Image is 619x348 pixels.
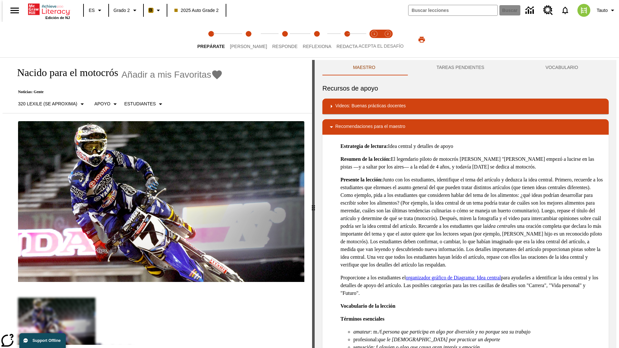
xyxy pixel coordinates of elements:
[86,5,106,16] button: Lenguaje: ES, Selecciona un idioma
[5,1,24,20] button: Abrir el menú lateral
[322,83,609,93] h6: Recursos de apoyo
[3,60,312,345] div: reading
[298,22,337,57] button: Reflexiona step 4 of 5
[19,333,66,348] button: Support Offline
[33,338,61,343] span: Support Offline
[230,44,267,49] span: [PERSON_NAME]
[89,7,95,14] span: ES
[124,101,156,107] p: Estudiantes
[122,70,211,80] span: Añadir a mis Favoritas
[383,329,530,334] em: persona que participa en algo por diversión y no porque sea su trabajo
[539,2,557,19] a: Centro de recursos, Se abrirá en una pestaña nueva.
[149,6,152,14] span: B
[92,98,122,110] button: Tipo de apoyo, Apoyo
[322,119,609,135] div: Recomendaciones para el maestro
[340,316,384,322] strong: Términos esenciales
[597,7,608,14] span: Tauto
[122,98,167,110] button: Seleccionar estudiante
[312,60,315,348] div: Pulsa la tecla de intro o la barra espaciadora y luego presiona las flechas de derecha e izquierd...
[18,101,77,107] p: 320 Lexile (Se aproxima)
[192,22,230,57] button: Prepárate step 1 of 5
[267,22,303,57] button: Responde step 3 of 5
[15,98,89,110] button: Seleccione Lexile, 320 Lexile (Se aproxima)
[387,32,388,35] text: 2
[515,60,609,75] button: VOCABULARIO
[322,99,609,114] div: Videos: Buenas prácticas docentes
[340,303,396,309] strong: Vocabulario de la lección
[315,60,616,348] div: activity
[111,5,141,16] button: Grado: Grado 2, Elige un grado
[197,44,225,49] span: Prepárate
[574,2,594,19] button: Escoja un nuevo avatar
[303,44,331,49] span: Reflexiona
[335,102,406,110] p: Videos: Buenas prácticas docentes
[122,69,223,80] button: Añadir a mis Favoritas - Nacido para el motocrós
[557,2,574,19] a: Notificaciones
[340,177,383,182] strong: Presente la lección:
[322,60,609,75] div: Instructional Panel Tabs
[10,67,118,79] h1: Nacido para el motocrós
[340,176,604,269] p: Junto con los estudiantes, identifique el tema del artículo y deduzca la idea central. Primero, r...
[408,5,497,15] input: Buscar campo
[18,121,304,282] img: El corredor de motocrós James Stewart vuela por los aires en su motocicleta de montaña
[340,143,388,149] strong: Estrategia de lectura:
[378,337,500,342] em: que le [DEMOGRAPHIC_DATA] por practicar un deporte
[353,329,370,334] em: amateur
[28,2,70,20] div: Portada
[225,22,272,57] button: Lee step 2 of 5
[94,101,111,107] p: Apoyo
[353,328,604,336] li: : m./f.
[378,22,397,57] button: Acepta el desafío contesta step 2 of 2
[331,22,363,57] button: Redacta step 5 of 5
[365,22,384,57] button: Acepta el desafío lee step 1 of 2
[359,43,404,49] span: ACEPTA EL DESAFÍO
[406,60,515,75] button: TAREAS PENDIENTES
[522,2,539,19] a: Centro de información
[340,155,604,171] p: El legendario piloto de motocrós [PERSON_NAME] "[PERSON_NAME] empezó a lucirse en las pistas —y a...
[337,44,358,49] span: Redacta
[45,16,70,20] span: Edición de NJ
[272,44,298,49] span: Responde
[322,60,406,75] button: Maestro
[146,5,165,16] button: Boost El color de la clase es anaranjado claro. Cambiar el color de la clase.
[487,223,512,229] em: idea central
[373,32,375,35] text: 1
[411,34,432,45] button: Imprimir
[353,336,604,343] li: profesional:
[10,90,223,94] p: Noticias: Gente
[594,5,619,16] button: Perfil/Configuración
[174,7,219,14] span: 2025 Auto Grade 2
[577,4,590,17] img: avatar image
[340,156,391,162] strong: Resumen de la lección:
[340,142,604,150] p: Idea central y detalles de apoyo
[335,123,405,131] p: Recomendaciones para el maestro
[113,7,130,14] span: Grado 2
[377,185,387,190] em: tema
[406,275,501,280] a: organizador gráfico de Diagrama: Idea central
[340,274,604,297] p: Proporcione a los estudiantes el para ayudarles a identificar la idea central y los detalles de a...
